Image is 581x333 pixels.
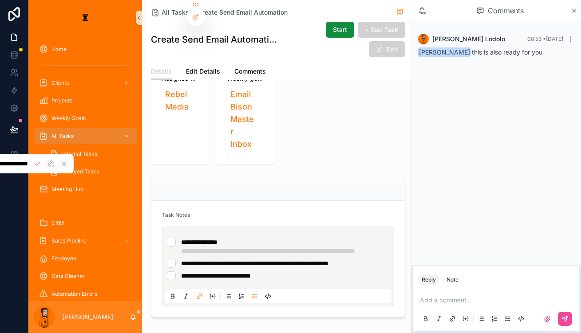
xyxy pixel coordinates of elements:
[151,8,189,17] a: All Tasks
[62,168,99,175] span: Delayed Tasks
[34,215,137,231] a: CRM
[432,35,505,43] span: [PERSON_NAME] Lodolo
[34,128,137,144] a: All Tasks
[32,158,43,169] button: Save link
[51,115,86,122] span: Weekly Goals
[326,22,354,38] button: Start
[447,276,458,283] div: Note
[162,8,189,17] span: All Tasks
[44,146,137,162] a: Internal Tasks
[34,286,137,302] a: Automation Errors
[333,25,347,34] span: Start
[162,212,190,218] span: Task Notes
[51,186,83,193] span: Meeting Hub
[34,93,137,109] a: Projects
[186,63,220,81] a: Edit Details
[369,41,405,57] button: Edit
[234,63,266,81] a: Comments
[186,67,220,76] span: Edit Details
[151,33,279,46] h1: Create Send Email Automation
[230,88,257,150] span: Email Bison Master Inbox
[51,46,67,53] span: Home
[34,268,137,284] a: Data Cleaner
[418,274,439,285] button: Reply
[51,237,87,244] span: Sales Pipeline
[227,86,260,152] a: Email Bison Master Inbox
[165,88,191,113] span: Rebel Media
[527,35,563,42] span: 08:53 • [DATE]
[443,274,462,285] button: Note
[151,63,172,80] a: Details
[34,251,137,266] a: Employee
[28,35,142,301] div: scrollable content
[418,48,542,56] span: this is also ready for you
[162,86,195,115] a: Rebel Media
[198,8,288,17] a: Create Send Email Automation
[51,255,76,262] span: Employee
[418,47,471,57] span: [PERSON_NAME]
[44,164,137,180] a: Delayed Tasks
[358,22,405,38] button: + Sub Task
[365,25,398,34] span: + Sub Task
[51,273,85,280] span: Data Cleaner
[45,158,56,169] button: Remove link
[34,110,137,126] a: Weekly Goals
[58,158,70,169] button: Cancel
[51,133,74,140] span: All Tasks
[51,290,97,298] span: Automation Errors
[78,11,92,25] img: App logo
[234,67,266,76] span: Comments
[151,67,172,76] span: Details
[34,233,137,249] a: Sales Pipeline
[62,313,113,321] p: [PERSON_NAME]
[51,79,69,86] span: Clients
[51,219,64,227] span: CRM
[34,75,137,91] a: Clients
[34,41,137,57] a: Home
[488,5,524,16] span: Comments
[62,150,97,157] span: Internal Tasks
[51,97,72,104] span: Projects
[34,181,137,197] a: Meeting Hub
